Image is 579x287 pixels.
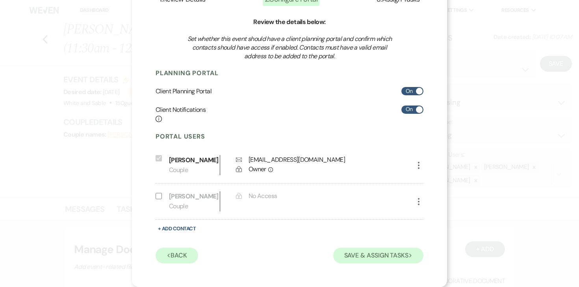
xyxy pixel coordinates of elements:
h6: Client Notifications [156,106,206,123]
div: [EMAIL_ADDRESS][DOMAIN_NAME] [249,155,345,165]
h6: Client Planning Portal [156,87,212,96]
p: Couple [169,201,220,211]
span: On [406,86,413,96]
h6: Review the details below: [156,18,423,26]
div: No Access [249,191,436,201]
h4: Planning Portal [156,69,423,78]
button: + Add Contact [156,224,198,233]
h3: Set whether this event should have a client planning portal and confirm which contacts should hav... [182,35,397,61]
button: Back [156,248,198,263]
p: Couple [169,165,220,175]
span: On [406,104,413,114]
button: Save & Assign Tasks [333,248,423,263]
h4: Portal Users [156,132,423,141]
p: [PERSON_NAME] [169,191,216,202]
div: Owner [249,165,426,174]
p: [PERSON_NAME] [169,155,216,165]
